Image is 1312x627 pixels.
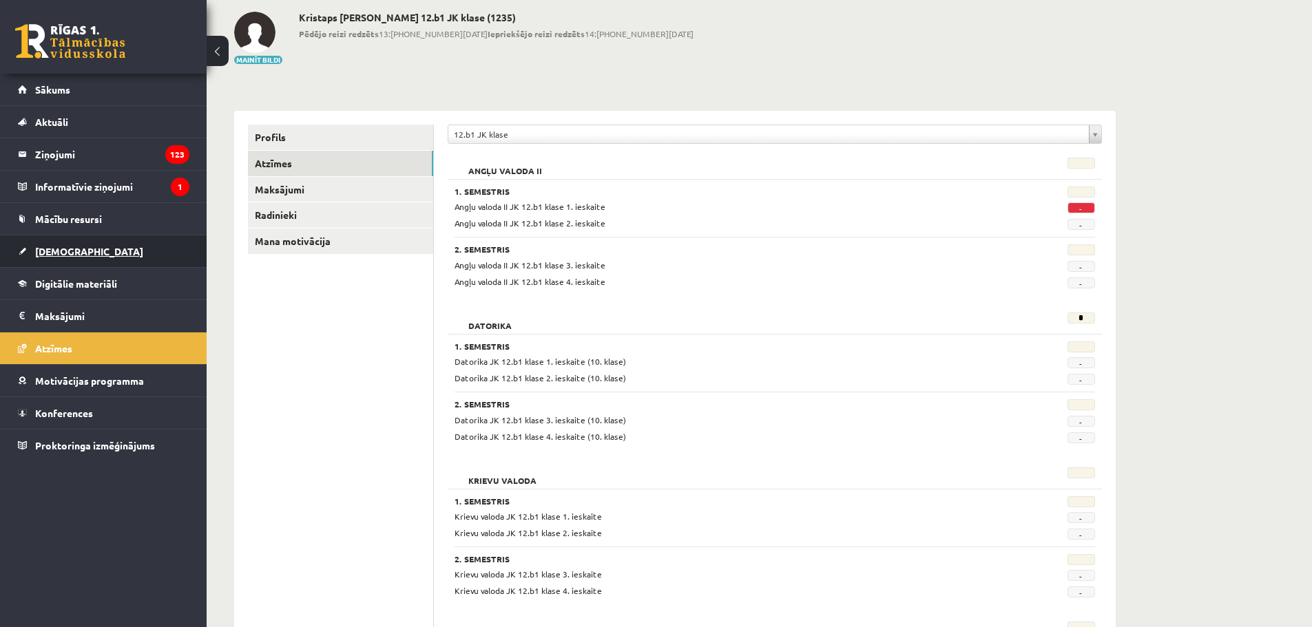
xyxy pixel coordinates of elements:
span: Datorika JK 12.b1 klase 2. ieskaite (10. klase) [455,372,626,383]
a: Aktuāli [18,106,189,138]
span: - [1068,432,1095,443]
a: Mācību resursi [18,203,189,235]
span: Proktoringa izmēģinājums [35,439,155,451]
span: Digitālie materiāli [35,277,117,290]
span: Krievu valoda JK 12.b1 klase 2. ieskaite [455,527,602,538]
a: Digitālie materiāli [18,268,189,299]
span: Krievu valoda JK 12.b1 klase 3. ieskaite [455,568,602,580]
h2: Datorika [455,312,525,326]
a: Sākums [18,74,189,105]
b: Pēdējo reizi redzēts [299,28,379,39]
a: Radinieki [248,202,433,228]
span: Angļu valoda II JK 12.b1 klase 2. ieskaite [455,217,605,229]
span: Angļu valoda II JK 12.b1 klase 4. ieskaite [455,276,605,287]
span: Sākums [35,83,70,96]
legend: Ziņojumi [35,138,189,170]
a: [DEMOGRAPHIC_DATA] [18,235,189,267]
span: 13:[PHONE_NUMBER][DATE] 14:[PHONE_NUMBER][DATE] [299,28,694,40]
h3: 1. Semestris [455,341,985,351]
a: Ziņojumi123 [18,138,189,170]
span: Krievu valoda JK 12.b1 klase 1. ieskaite [455,511,602,522]
i: 1 [171,178,189,196]
span: Angļu valoda II JK 12.b1 klase 1. ieskaite [455,201,605,212]
h3: 2. Semestris [455,554,985,564]
a: Atzīmes [18,332,189,364]
a: Atzīmes [248,151,433,176]
b: Iepriekšējo reizi redzēts [488,28,585,39]
span: - [1068,374,1095,385]
span: Angļu valoda II JK 12.b1 klase 3. ieskaite [455,259,605,270]
a: Profils [248,125,433,150]
a: Konferences [18,397,189,429]
span: Datorika JK 12.b1 klase 4. ieskaite (10. klase) [455,431,626,442]
span: Atzīmes [35,342,72,354]
span: - [1068,570,1095,581]
a: Mana motivācija [248,229,433,254]
img: Kristaps Uldis Gothards [234,12,275,53]
span: - [1068,529,1095,540]
span: Datorika JK 12.b1 klase 3. ieskaite (10. klase) [455,414,626,425]
span: Mācību resursi [35,213,102,225]
span: Aktuāli [35,116,68,128]
h3: 2. Semestris [455,399,985,409]
span: Datorika JK 12.b1 klase 1. ieskaite (10. klase) [455,356,626,367]
a: Rīgas 1. Tālmācības vidusskola [15,24,125,59]
span: [DEMOGRAPHIC_DATA] [35,245,143,257]
a: Maksājumi [248,177,433,202]
h3: 1. Semestris [455,187,985,196]
i: 123 [165,145,189,164]
button: Mainīt bildi [234,56,282,64]
a: Informatīvie ziņojumi1 [18,171,189,202]
h3: 2. Semestris [455,244,985,254]
span: - [1068,202,1095,213]
span: - [1068,357,1095,368]
h3: 1. Semestris [455,496,985,506]
span: - [1068,512,1095,523]
span: - [1068,219,1095,230]
a: 12.b1 JK klase [448,125,1101,143]
a: Motivācijas programma [18,365,189,396]
span: - [1068,261,1095,272]
a: Proktoringa izmēģinājums [18,429,189,461]
span: Motivācijas programma [35,374,144,387]
span: Konferences [35,407,93,419]
h2: Angļu valoda II [455,158,556,171]
span: 12.b1 JK klase [454,125,1083,143]
span: - [1068,416,1095,427]
legend: Maksājumi [35,300,189,332]
legend: Informatīvie ziņojumi [35,171,189,202]
h2: Kristaps [PERSON_NAME] 12.b1 JK klase (1235) [299,12,694,23]
span: - [1068,277,1095,288]
a: Maksājumi [18,300,189,332]
h2: Krievu valoda [455,467,550,481]
span: - [1068,586,1095,597]
span: Krievu valoda JK 12.b1 klase 4. ieskaite [455,585,602,596]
